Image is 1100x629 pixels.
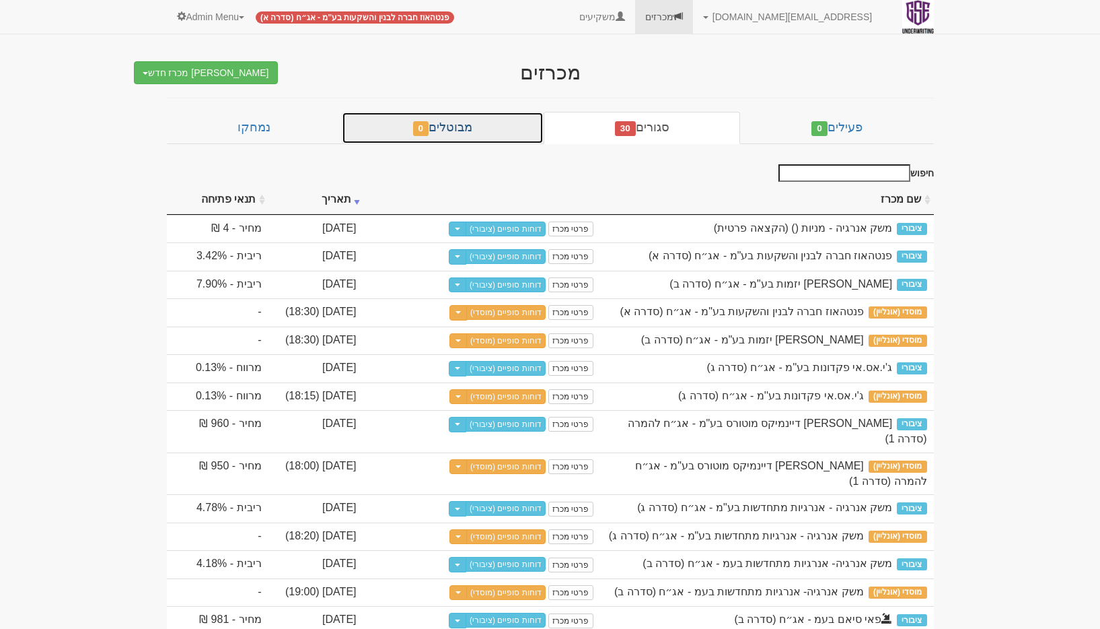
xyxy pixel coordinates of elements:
span: דיויד לנדמרק יזמות בע"מ - אג״ח (סדרה ב) [641,334,864,345]
a: פרטי מכרז [548,249,593,264]
span: משק אנרגיה - אנרגיות מתחדשות בע"מ - אג״ח (סדרה ג) [609,530,864,541]
td: [DATE] [268,354,363,383]
a: דוחות סופיים (מוסדי) [466,459,546,474]
span: מוסדי (אונליין) [869,587,927,599]
span: משק אנרגיה - מניות () (הקצאה פרטית) [714,222,892,234]
span: מוסדי (אונליין) [869,531,927,543]
a: פרטי מכרז [548,389,593,404]
a: פרטי מכרז [548,614,593,628]
span: 30 [615,121,636,136]
span: מיה דיינמיקס מוטורס בע"מ - אג״ח להמרה (סדרה 1) [635,460,927,487]
td: מחיר - 4 ₪ [167,215,268,243]
a: דוחות סופיים (ציבורי) [466,613,546,628]
a: דוחות סופיים (מוסדי) [466,529,546,544]
td: [DATE] (18:00) [268,453,363,495]
span: ציבורי [897,614,926,626]
span: 0 [413,121,429,136]
td: - [167,578,268,607]
a: דוחות סופיים (מוסדי) [466,333,546,348]
td: [DATE] (19:00) [268,578,363,607]
td: [DATE] (18:30) [268,298,363,327]
td: [DATE] [268,242,363,271]
span: דיויד לנדמרק יזמות בע"מ - אג״ח (סדרה ב) [669,278,892,290]
a: דוחות סופיים (ציבורי) [466,361,546,376]
input: חיפוש [778,164,910,182]
span: פאי סיאם בעמ - אג״ח (סדרה ב) [734,614,892,625]
span: פנטהאוז חברה לבנין והשקעות בע"מ - אג״ח (סדרה א) [649,250,892,261]
span: ציבורי [897,558,926,570]
a: פרטי מכרז [548,305,593,320]
a: פרטי מכרז [548,277,593,292]
span: מוסדי (אונליין) [869,391,927,403]
span: משק אנרגיה - אנרגיות מתחדשות בע"מ - אג״ח (סדרה ג) [637,502,892,513]
a: נמחקו [167,112,342,144]
span: מוסדי (אונליין) [869,335,927,347]
a: פרטי מכרז [548,222,593,236]
a: דוחות סופיים (ציבורי) [466,501,546,516]
span: מוסדי (אונליין) [869,306,927,319]
span: ציבורי [897,223,926,235]
td: ריבית - 4.78% [167,494,268,523]
span: פנטהאוז חברה לבנין והשקעות בע"מ - אג״ח (סדרה א) [256,11,454,24]
span: ציבורי [897,362,926,374]
td: - [167,298,268,327]
button: [PERSON_NAME] מכרז חדש [134,61,278,84]
td: [DATE] (18:20) [268,523,363,551]
a: פרטי מכרז [548,529,593,544]
td: ריבית - 7.90% [167,271,268,299]
td: [DATE] [268,271,363,299]
td: [DATE] [268,550,363,578]
a: דוחות סופיים (ציבורי) [466,222,546,236]
a: מבוטלים [342,112,544,144]
a: דוחות סופיים (מוסדי) [466,305,546,320]
a: דוחות סופיים (ציבורי) [466,249,546,264]
span: 0 [811,121,828,136]
td: מרווח - 0.13% [167,383,268,411]
a: דוחות סופיים (מוסדי) [466,389,546,404]
a: דוחות סופיים (ציבורי) [466,557,546,572]
td: [DATE] [268,494,363,523]
td: - [167,523,268,551]
span: פנטהאוז חברה לבנין והשקעות בע"מ - אג״ח (סדרה א) [620,306,864,317]
span: מיה דיינמיקס מוטורס בע"מ - אג״ח להמרה (סדרה 1) [628,418,927,444]
td: ריבית - 3.42% [167,242,268,271]
th: תאריך : activate to sort column ascending [268,185,363,215]
a: פרטי מכרז [548,502,593,517]
a: פרטי מכרז [548,417,593,432]
div: מכרזים [288,61,813,84]
a: דוחות סופיים (מוסדי) [466,585,546,600]
td: מחיר - 960 ₪ [167,410,268,453]
td: [DATE] (18:30) [268,327,363,355]
td: מחיר - 950 ₪ [167,453,268,495]
span: ציבורי [897,279,926,291]
th: שם מכרז : activate to sort column ascending [600,185,934,215]
a: פרטי מכרז [548,459,593,474]
a: דוחות סופיים (ציבורי) [466,277,546,292]
td: - [167,327,268,355]
span: ציבורי [897,418,926,430]
td: [DATE] [268,410,363,453]
th: תנאי פתיחה : activate to sort column ascending [167,185,268,215]
a: פרטי מכרז [548,333,593,348]
a: פרטי מכרז [548,585,593,600]
span: מוסדי (אונליין) [869,461,927,473]
span: ציבורי [897,502,926,515]
a: פרטי מכרז [548,361,593,376]
td: ריבית - 4.18% [167,550,268,578]
td: מרווח - 0.13% [167,354,268,383]
a: דוחות סופיים (ציבורי) [466,417,546,432]
a: סגורים [544,112,741,144]
a: פעילים [740,112,933,144]
td: [DATE] [268,215,363,243]
span: משק אנרגיה- אנרגיות מתחדשות בעמ - אג״ח (סדרה ב) [614,586,864,597]
label: חיפוש [774,164,934,182]
a: פרטי מכרז [548,558,593,572]
span: ג'י.אס.אי פקדונות בע''מ - אג״ח (סדרה ג) [678,390,864,401]
span: משק אנרגיה- אנרגיות מתחדשות בעמ - אג״ח (סדרה ב) [643,558,892,569]
span: ג'י.אס.אי פקדונות בע''מ - אג״ח (סדרה ג) [706,362,892,373]
span: ציבורי [897,251,926,263]
td: [DATE] (18:15) [268,383,363,411]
